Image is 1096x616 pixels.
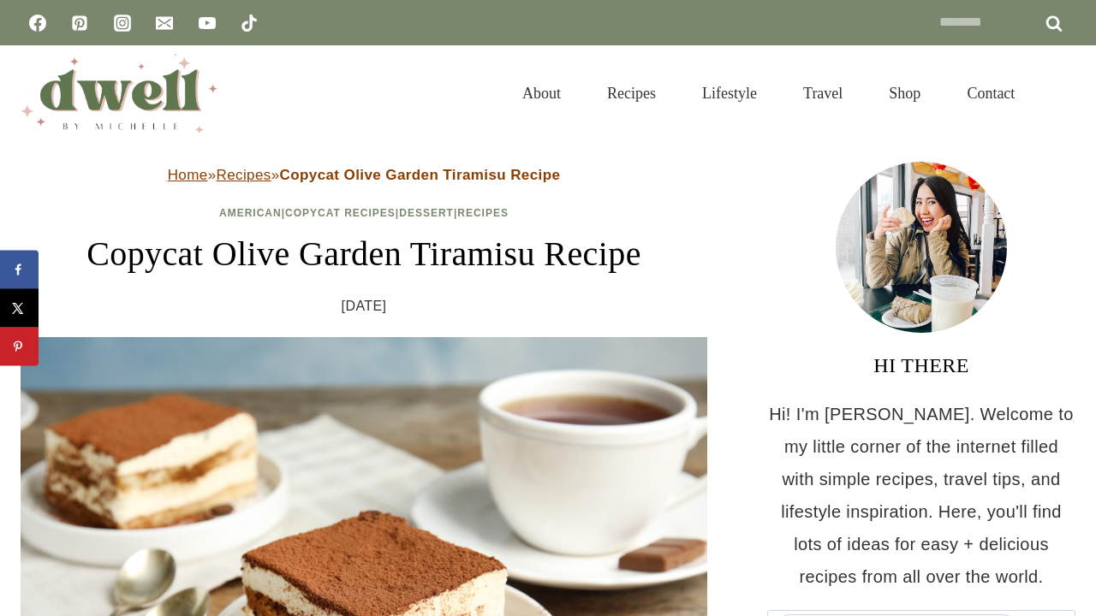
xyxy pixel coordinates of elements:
[190,6,224,40] a: YouTube
[944,63,1038,123] a: Contact
[342,293,387,319] time: [DATE]
[457,207,509,219] a: Recipes
[767,398,1075,593] p: Hi! I'm [PERSON_NAME]. Welcome to my little corner of the internet filled with simple recipes, tr...
[767,350,1075,381] h3: HI THERE
[584,63,679,123] a: Recipes
[499,63,1038,123] nav: Primary Navigation
[780,63,866,123] a: Travel
[168,167,561,183] span: » »
[168,167,208,183] a: Home
[499,63,584,123] a: About
[21,54,217,133] img: DWELL by michelle
[1046,79,1075,108] button: View Search Form
[866,63,944,123] a: Shop
[63,6,97,40] a: Pinterest
[219,207,282,219] a: American
[105,6,140,40] a: Instagram
[679,63,780,123] a: Lifestyle
[216,167,271,183] a: Recipes
[232,6,266,40] a: TikTok
[285,207,396,219] a: Copycat Recipes
[147,6,182,40] a: Email
[399,207,454,219] a: Dessert
[21,6,55,40] a: Facebook
[219,207,509,219] span: | | |
[280,167,561,183] strong: Copycat Olive Garden Tiramisu Recipe
[21,228,707,280] h1: Copycat Olive Garden Tiramisu Recipe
